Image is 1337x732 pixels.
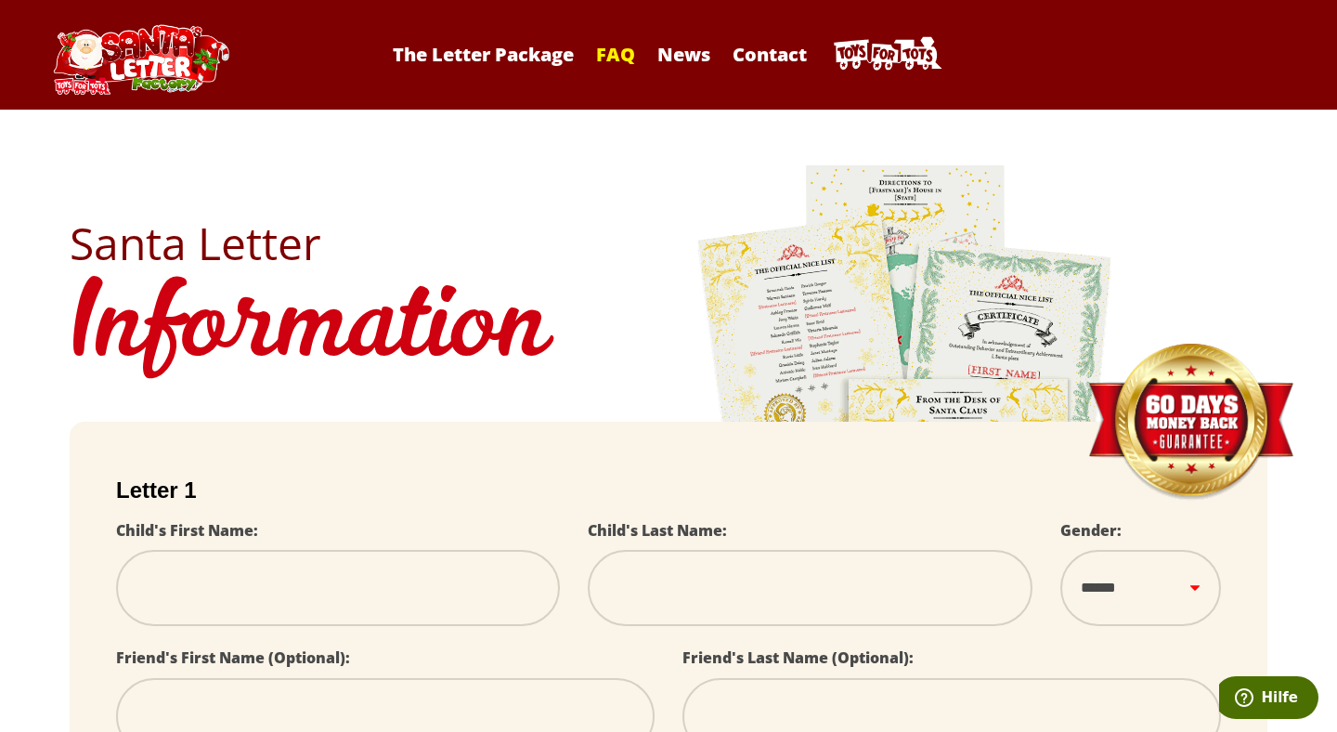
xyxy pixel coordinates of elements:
a: FAQ [587,42,644,67]
label: Friend's Last Name (Optional): [682,647,914,668]
h2: Letter 1 [116,477,1221,503]
a: The Letter Package [383,42,583,67]
a: Contact [723,42,816,67]
iframe: Öffnet ein Widget, in dem Sie weitere Informationen finden [1219,676,1318,723]
h2: Santa Letter [70,221,1267,266]
img: letters.png [696,163,1114,682]
h1: Information [70,266,1267,394]
label: Child's First Name: [116,520,258,541]
a: News [648,42,720,67]
img: Santa Letter Logo [47,24,233,95]
label: Gender: [1060,520,1122,541]
label: Friend's First Name (Optional): [116,647,350,668]
label: Child's Last Name: [588,520,727,541]
img: Money Back Guarantee [1086,343,1295,502]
